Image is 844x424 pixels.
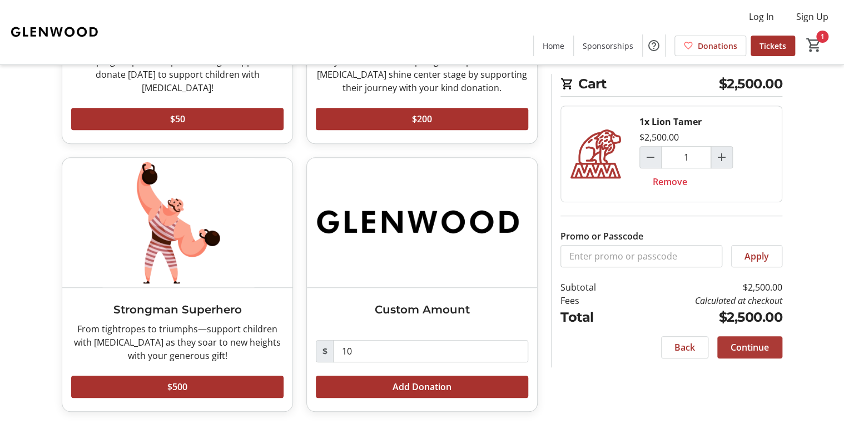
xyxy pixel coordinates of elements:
[639,131,679,144] div: $2,500.00
[804,35,824,55] button: Cart
[316,108,528,130] button: $200
[316,376,528,398] button: Add Donation
[7,4,106,60] img: Glenwood, Inc.'s Logo
[560,74,782,97] h2: Cart
[639,115,702,128] div: 1x Lion Tamer
[744,250,769,263] span: Apply
[316,54,528,94] div: Every child deserves a spotlight. Help children with [MEDICAL_DATA] shine center stage by support...
[643,34,665,57] button: Help
[731,245,782,267] button: Apply
[653,175,687,188] span: Remove
[561,106,630,202] img: Lion Tamer
[661,146,711,168] input: Lion Tamer Quantity
[698,40,737,52] span: Donations
[534,36,573,56] a: Home
[787,8,837,26] button: Sign Up
[167,380,187,393] span: $500
[543,40,564,52] span: Home
[560,245,722,267] input: Enter promo or passcode
[71,322,284,362] div: From tightropes to triumphs—support children with [MEDICAL_DATA] as they soar to new heights with...
[625,281,782,294] td: $2,500.00
[307,158,537,287] img: Custom Amount
[71,54,284,94] div: Step right up and help make magic happen—donate [DATE] to support children with [MEDICAL_DATA]!
[560,294,625,307] td: Fees
[674,341,695,354] span: Back
[661,336,708,358] button: Back
[740,8,783,26] button: Log In
[625,307,782,327] td: $2,500.00
[71,376,284,398] button: $500
[560,307,625,327] td: Total
[711,147,732,168] button: Increment by one
[412,112,432,126] span: $200
[560,230,643,243] label: Promo or Passcode
[62,158,292,287] img: Strongman Superhero
[71,108,284,130] button: $50
[731,341,769,354] span: Continue
[759,40,786,52] span: Tickets
[560,281,625,294] td: Subtotal
[316,340,334,362] span: $
[393,380,451,393] span: Add Donation
[625,294,782,307] td: Calculated at checkout
[170,112,185,126] span: $50
[583,40,633,52] span: Sponsorships
[674,36,746,56] a: Donations
[717,336,782,358] button: Continue
[316,301,528,318] h3: Custom Amount
[333,340,528,362] input: Donation Amount
[796,10,828,23] span: Sign Up
[749,10,774,23] span: Log In
[71,301,284,318] h3: Strongman Superhero
[639,171,701,193] button: Remove
[574,36,642,56] a: Sponsorships
[719,74,783,94] span: $2,500.00
[640,147,661,168] button: Decrement by one
[751,36,795,56] a: Tickets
